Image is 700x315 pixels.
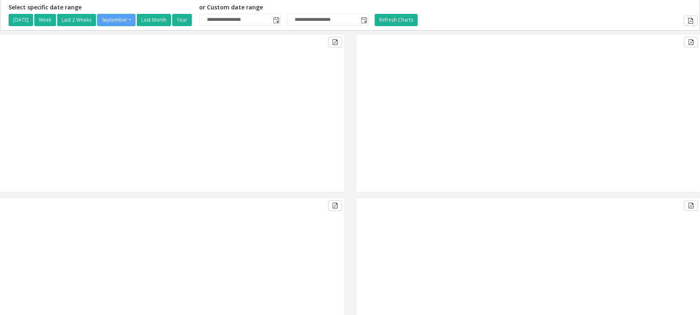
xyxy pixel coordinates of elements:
button: September [97,14,136,26]
h5: Select specific date range [9,4,193,11]
button: Week [34,14,56,26]
button: [DATE] [9,14,33,26]
button: Export to pdf [328,200,342,211]
button: Last Month [137,14,171,26]
button: Export to pdf [328,37,342,47]
button: Export to pdf [684,200,698,211]
button: Refresh Charts [375,14,418,26]
button: Export to pdf [684,16,698,26]
span: Toggle popup [271,14,280,26]
button: Year [172,14,192,26]
h5: or Custom date range [199,4,369,11]
span: Toggle popup [359,14,368,26]
button: Export to pdf [684,37,698,47]
button: Last 2 Weeks [57,14,96,26]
